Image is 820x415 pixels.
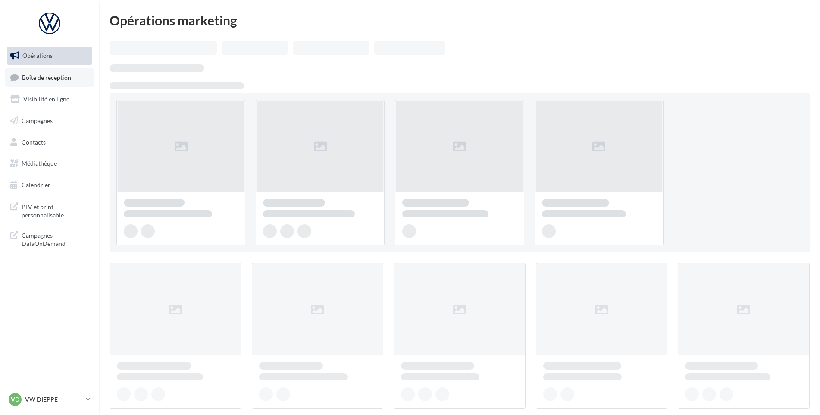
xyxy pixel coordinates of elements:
[22,181,50,189] span: Calendrier
[22,138,46,145] span: Contacts
[5,68,94,87] a: Boîte de réception
[22,52,53,59] span: Opérations
[5,176,94,194] a: Calendrier
[25,395,82,404] p: VW DIEPPE
[11,395,19,404] span: VD
[5,90,94,108] a: Visibilité en ligne
[22,201,89,220] span: PLV et print personnalisable
[5,133,94,151] a: Contacts
[5,154,94,173] a: Médiathèque
[5,112,94,130] a: Campagnes
[5,226,94,252] a: Campagnes DataOnDemand
[22,117,53,124] span: Campagnes
[7,391,92,408] a: VD VW DIEPPE
[110,14,810,27] div: Opérations marketing
[22,230,89,248] span: Campagnes DataOnDemand
[5,47,94,65] a: Opérations
[22,160,57,167] span: Médiathèque
[23,95,69,103] span: Visibilité en ligne
[5,198,94,223] a: PLV et print personnalisable
[22,73,71,81] span: Boîte de réception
